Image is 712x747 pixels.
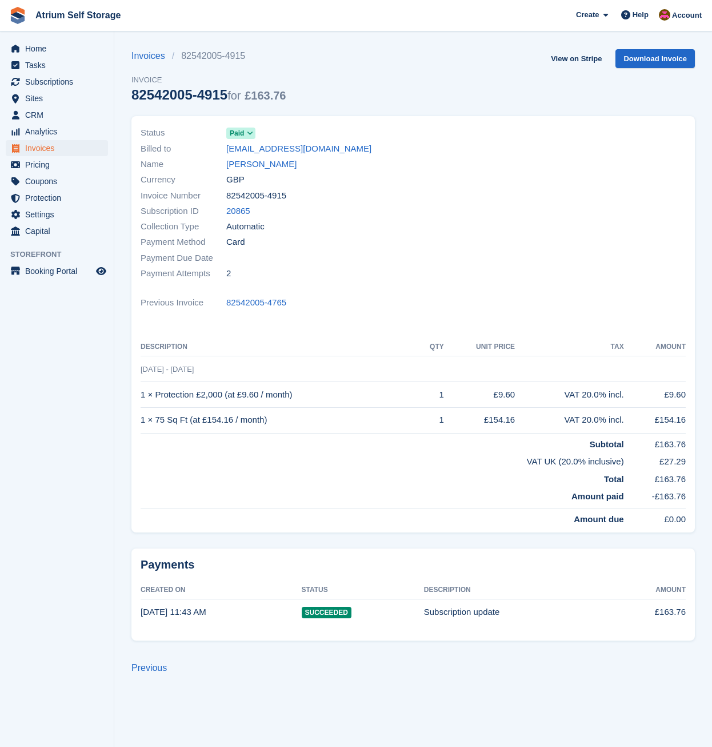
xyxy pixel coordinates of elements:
[226,205,250,218] a: 20865
[131,49,286,63] nav: breadcrumbs
[610,599,686,625] td: £163.76
[6,140,108,156] a: menu
[672,10,702,21] span: Account
[9,7,26,24] img: stora-icon-8386f47178a22dfd0bd8f6a31ec36ba5ce8667c1dd55bd0f319d3a0aa187defe.svg
[418,382,444,408] td: 1
[6,74,108,90] a: menu
[6,190,108,206] a: menu
[141,338,418,356] th: Description
[25,263,94,279] span: Booking Portal
[6,41,108,57] a: menu
[515,414,624,427] div: VAT 20.0% incl.
[10,249,114,260] span: Storefront
[141,558,686,572] h2: Payments
[141,236,226,249] span: Payment Method
[141,220,226,233] span: Collection Type
[94,264,108,278] a: Preview store
[141,173,226,186] span: Currency
[226,296,286,309] a: 82542005-4765
[141,451,624,468] td: VAT UK (20.0% inclusive)
[141,205,226,218] span: Subscription ID
[6,206,108,222] a: menu
[615,49,695,68] a: Download Invoice
[515,338,624,356] th: Tax
[141,581,302,599] th: Created On
[515,388,624,402] div: VAT 20.0% incl.
[25,41,94,57] span: Home
[6,90,108,106] a: menu
[424,581,610,599] th: Description
[624,508,686,526] td: £0.00
[25,74,94,90] span: Subscriptions
[418,407,444,433] td: 1
[576,9,599,21] span: Create
[226,173,245,186] span: GBP
[624,468,686,486] td: £163.76
[131,87,286,102] div: 82542005-4915
[444,382,515,408] td: £9.60
[226,236,245,249] span: Card
[624,382,686,408] td: £9.60
[131,49,172,63] a: Invoices
[610,581,686,599] th: Amount
[131,663,167,673] a: Previous
[227,89,241,102] span: for
[141,296,226,309] span: Previous Invoice
[25,90,94,106] span: Sites
[633,9,649,21] span: Help
[141,189,226,202] span: Invoice Number
[6,263,108,279] a: menu
[226,220,265,233] span: Automatic
[624,451,686,468] td: £27.29
[245,89,286,102] span: £163.76
[546,49,606,68] a: View on Stripe
[141,607,206,617] time: 2025-08-26 10:43:39 UTC
[141,158,226,171] span: Name
[6,57,108,73] a: menu
[25,173,94,189] span: Coupons
[659,9,670,21] img: Mark Rhodes
[574,514,624,524] strong: Amount due
[571,491,624,501] strong: Amount paid
[31,6,125,25] a: Atrium Self Storage
[141,407,418,433] td: 1 × 75 Sq Ft (at £154.16 / month)
[6,173,108,189] a: menu
[444,338,515,356] th: Unit Price
[141,365,194,373] span: [DATE] - [DATE]
[25,140,94,156] span: Invoices
[444,407,515,433] td: £154.16
[226,126,255,140] a: Paid
[25,157,94,173] span: Pricing
[141,126,226,140] span: Status
[418,338,444,356] th: QTY
[604,474,624,484] strong: Total
[6,124,108,140] a: menu
[141,267,226,280] span: Payment Attempts
[624,338,686,356] th: Amount
[624,407,686,433] td: £154.16
[25,190,94,206] span: Protection
[6,107,108,123] a: menu
[230,128,244,138] span: Paid
[624,433,686,451] td: £163.76
[302,581,424,599] th: Status
[6,223,108,239] a: menu
[25,107,94,123] span: CRM
[25,223,94,239] span: Capital
[226,158,297,171] a: [PERSON_NAME]
[424,599,610,625] td: Subscription update
[141,142,226,156] span: Billed to
[25,206,94,222] span: Settings
[226,189,286,202] span: 82542005-4915
[25,57,94,73] span: Tasks
[590,439,624,449] strong: Subtotal
[226,267,231,280] span: 2
[131,74,286,86] span: Invoice
[25,124,94,140] span: Analytics
[6,157,108,173] a: menu
[624,486,686,508] td: -£163.76
[302,607,351,618] span: Succeeded
[226,142,371,156] a: [EMAIL_ADDRESS][DOMAIN_NAME]
[141,382,418,408] td: 1 × Protection £2,000 (at £9.60 / month)
[141,252,226,265] span: Payment Due Date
